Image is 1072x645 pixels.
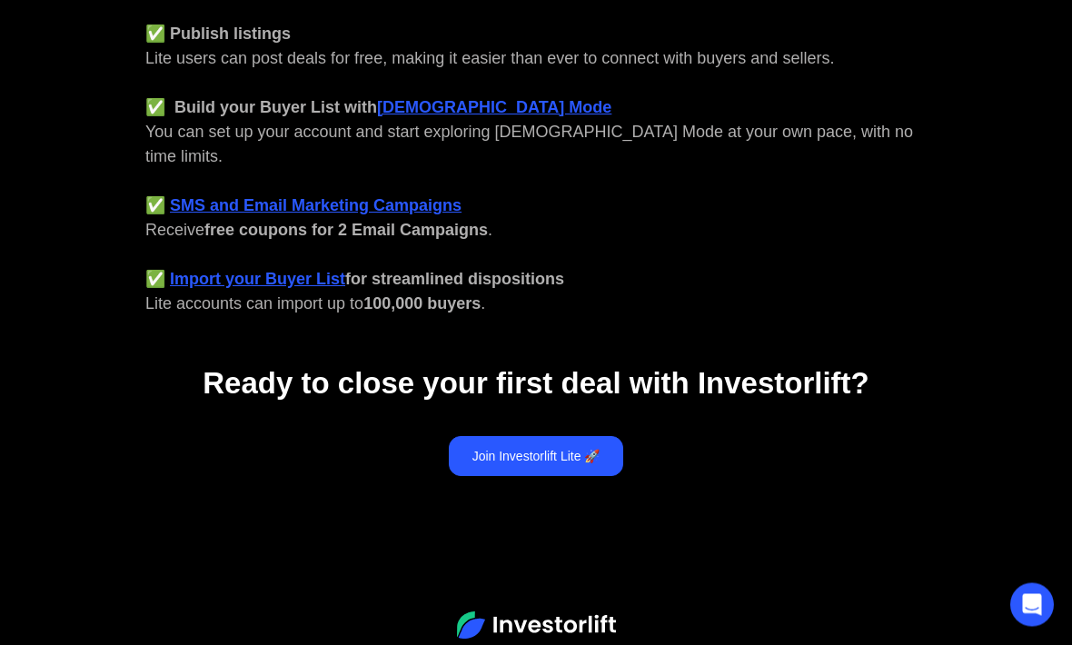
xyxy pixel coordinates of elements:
a: Join Investorlift Lite 🚀 [449,437,624,477]
strong: ✅ Publish listings [145,25,291,44]
strong: for streamlined dispositions [345,271,564,289]
div: Open Intercom Messenger [1010,583,1054,627]
strong: 100,000 buyers [363,295,481,313]
a: Import your Buyer List [170,271,345,289]
strong: free coupons for 2 Email Campaigns [204,222,488,240]
a: SMS and Email Marketing Campaigns [170,197,462,215]
strong: ✅ Build your Buyer List with [145,99,377,117]
strong: ✅ [145,197,165,215]
div: Lite users can post deals for free, making it easier than ever to connect with buyers and sellers... [145,23,927,317]
strong: Ready to close your first deal with Investorlift? [203,367,869,401]
a: [DEMOGRAPHIC_DATA] Mode [377,99,611,117]
strong: ✅ [145,271,165,289]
